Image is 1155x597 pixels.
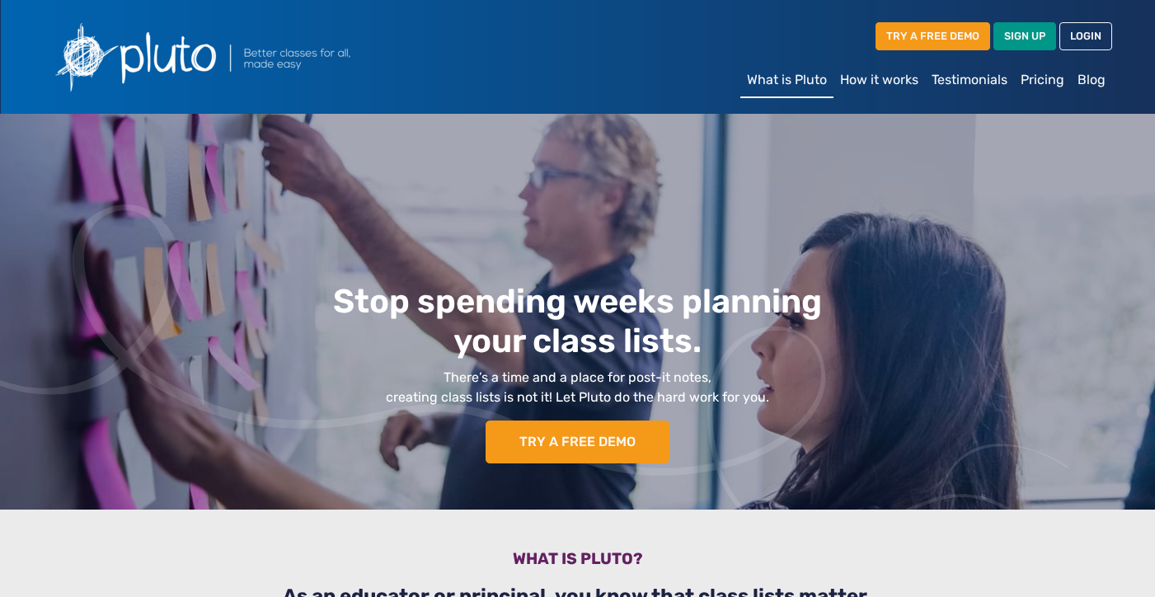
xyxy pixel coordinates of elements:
a: LOGIN [1059,22,1112,49]
a: SIGN UP [993,22,1056,49]
a: How it works [833,63,925,96]
a: Blog [1071,63,1112,96]
a: TRY A FREE DEMO [876,22,990,49]
h3: What is pluto? [54,549,1102,575]
a: Testimonials [925,63,1014,96]
img: Pluto logo with the text Better classes for all, made easy [44,13,439,101]
a: TRY A FREE DEMO [486,421,669,463]
a: What is Pluto [740,63,833,98]
a: Pricing [1014,63,1071,96]
h1: Stop spending weeks planning your class lists. [173,282,982,361]
p: There’s a time and a place for post-it notes, creating class lists is not it! Let Pluto do the ha... [173,368,982,407]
